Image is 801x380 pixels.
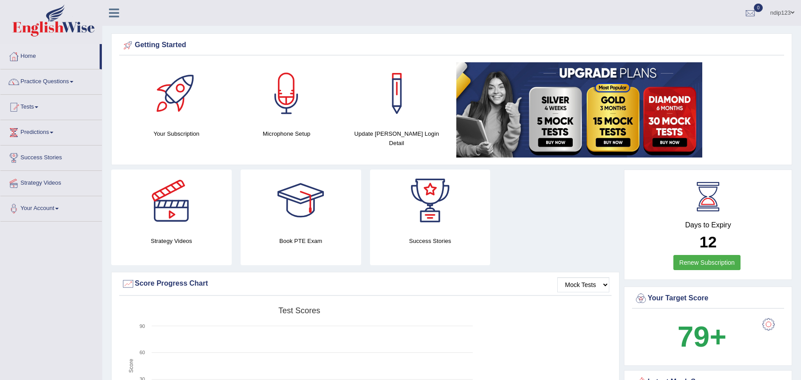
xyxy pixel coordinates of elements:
[128,359,134,373] tspan: Score
[754,4,763,12] span: 0
[673,255,741,270] a: Renew Subscription
[111,236,232,246] h4: Strategy Videos
[456,62,702,158] img: small5.jpg
[126,129,227,138] h4: Your Subscription
[700,233,717,251] b: 12
[0,120,102,142] a: Predictions
[278,306,320,315] tspan: Test scores
[0,146,102,168] a: Success Stories
[0,69,102,92] a: Practice Questions
[121,39,782,52] div: Getting Started
[370,236,491,246] h4: Success Stories
[121,277,609,291] div: Score Progress Chart
[140,350,145,355] text: 60
[236,129,338,138] h4: Microphone Setup
[0,196,102,218] a: Your Account
[0,171,102,193] a: Strategy Videos
[0,95,102,117] a: Tests
[634,221,782,229] h4: Days to Expiry
[0,44,100,66] a: Home
[677,320,726,353] b: 79+
[140,323,145,329] text: 90
[346,129,447,148] h4: Update [PERSON_NAME] Login Detail
[241,236,361,246] h4: Book PTE Exam
[634,292,782,305] div: Your Target Score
